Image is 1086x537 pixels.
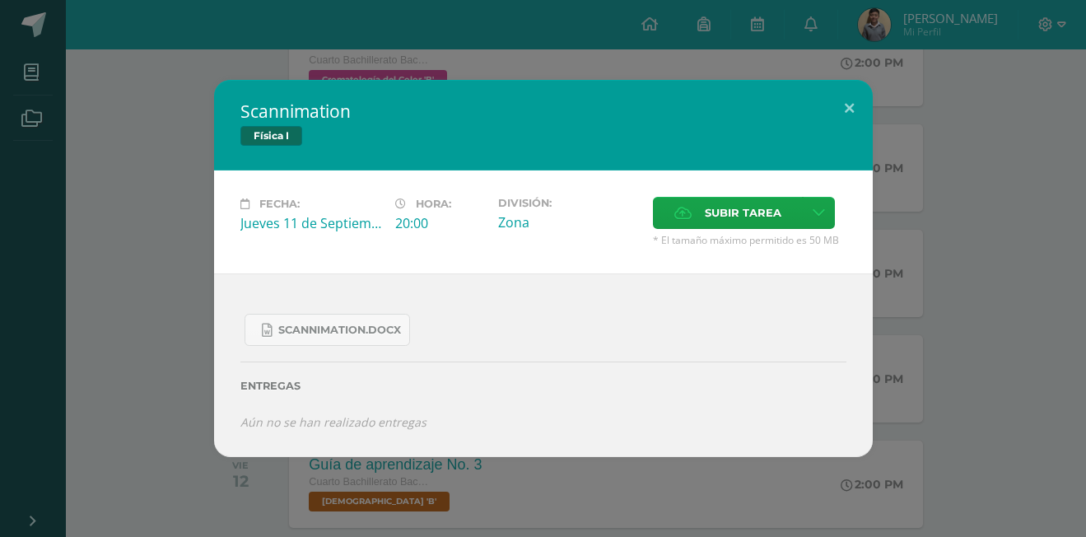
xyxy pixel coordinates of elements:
[498,197,640,209] label: División:
[498,213,640,231] div: Zona
[395,214,485,232] div: 20:00
[240,126,302,146] span: Física I
[240,100,846,123] h2: Scannimation
[278,324,401,337] span: Scannimation.docx
[240,380,846,392] label: Entregas
[245,314,410,346] a: Scannimation.docx
[416,198,451,210] span: Hora:
[826,80,873,136] button: Close (Esc)
[259,198,300,210] span: Fecha:
[653,233,846,247] span: * El tamaño máximo permitido es 50 MB
[705,198,781,228] span: Subir tarea
[240,214,382,232] div: Jueves 11 de Septiembre
[240,414,426,430] i: Aún no se han realizado entregas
